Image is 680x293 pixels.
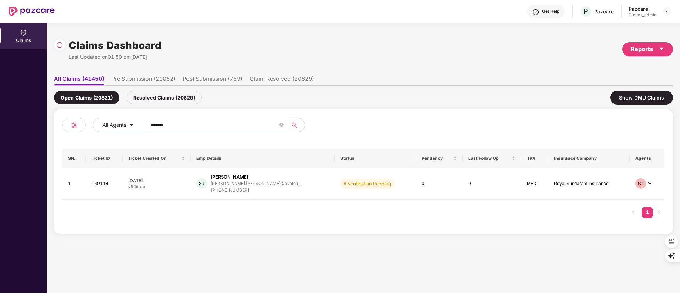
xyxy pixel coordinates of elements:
[630,149,664,168] th: Agents
[128,156,180,161] span: Ticket Created On
[468,156,510,161] span: Last Follow Up
[584,7,588,16] span: P
[629,5,657,12] div: Pazcare
[123,149,191,168] th: Ticket Created On
[9,7,55,16] img: New Pazcare Logo
[279,123,284,127] span: close-circle
[532,9,539,16] img: svg+xml;base64,PHN2ZyBpZD0iSGVscC0zMngzMiIgeG1sbnM9Imh0dHA6Ly93d3cudzMub3JnLzIwMDAvc3ZnIiB3aWR0aD...
[20,29,27,36] img: svg+xml;base64,PHN2ZyBpZD0iQ2xhaW0iIHhtbG5zPSJodHRwOi8vd3d3LnczLm9yZy8yMDAwL3N2ZyIgd2lkdGg9IjIwIi...
[279,122,284,129] span: close-circle
[594,8,614,15] div: Pazcare
[635,178,646,189] div: ST
[664,9,670,14] img: svg+xml;base64,PHN2ZyBpZD0iRHJvcGRvd24tMzJ4MzIiIHhtbG5zPSJodHRwOi8vd3d3LnczLm9yZy8yMDAwL3N2ZyIgd2...
[648,181,652,185] span: down
[463,149,521,168] th: Last Follow Up
[422,156,452,161] span: Pendency
[542,9,559,14] div: Get Help
[629,12,657,18] div: Claims_admin
[416,149,463,168] th: Pendency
